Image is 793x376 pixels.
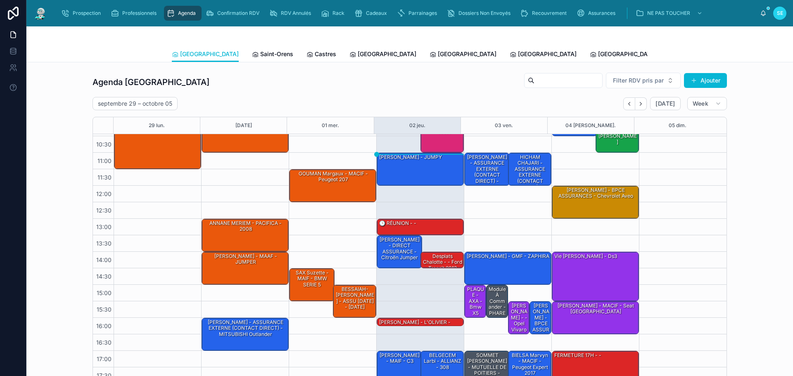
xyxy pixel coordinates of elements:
a: [GEOGRAPHIC_DATA] [172,47,239,62]
div: [PERSON_NAME] - ASSURANCE EXTERNE (CONTACT DIRECT) - PEUGEOT Partner [466,154,509,197]
span: Parrainages [408,10,437,17]
div: FERMETURE 17H - - [553,352,602,359]
button: [DATE] [650,97,680,110]
div: [DATE] [235,117,252,134]
span: 10:30 [94,141,114,148]
span: Filter RDV pris par [613,76,664,85]
div: desplats chalotte - - ford transit 2013 mk6 [421,252,464,268]
a: [GEOGRAPHIC_DATA] [430,47,496,63]
div: 🕒 RÉUNION - - [378,220,417,227]
a: Saint-Orens [252,47,293,63]
div: [PERSON_NAME] - ASSURANCE EXTERNE (CONTACT DIRECT) - MITSUBISHI Outlander [203,319,288,338]
div: [PERSON_NAME] - MACIF - seat [GEOGRAPHIC_DATA] [553,302,638,316]
span: Week [693,100,708,107]
span: [GEOGRAPHIC_DATA] [438,50,496,58]
div: [PERSON_NAME] - ASSURANCE EXTERNE (CONTACT DIRECT) - PEUGEOT Partner [465,153,509,185]
span: [DATE] [655,100,675,107]
span: SE [777,10,783,17]
div: [PERSON_NAME] - BPCE ASSURANCES - Chevrolet aveo [552,186,639,218]
a: Professionnels [108,6,162,21]
div: [PERSON_NAME] - MACIF - Q5 [114,120,201,169]
h1: Agenda [GEOGRAPHIC_DATA] [93,76,209,88]
span: 12:00 [94,190,114,197]
span: 11:30 [95,174,114,181]
div: [PERSON_NAME] - MAAF - JUMPER [203,253,288,266]
span: 15:30 [95,306,114,313]
span: 13:30 [94,240,114,247]
span: 15:00 [95,289,114,296]
span: 14:30 [94,273,114,280]
span: Prospection [73,10,101,17]
a: [GEOGRAPHIC_DATA] [590,47,657,63]
a: Rack [318,6,350,21]
div: SAX Suzette - MAIF - BMW SERIE 5 [290,269,334,301]
a: Confirmation RDV [203,6,265,21]
span: Rack [332,10,344,17]
a: Parrainages [394,6,443,21]
div: [PERSON_NAME] - ASSURANCE EXTERNE (CONTACT DIRECT) - MITSUBISHI Outlander [202,318,288,350]
div: 🕒 RÉUNION - - [377,219,463,235]
span: Professionnels [122,10,157,17]
a: Agenda [164,6,202,21]
button: Select Button [606,73,681,88]
span: Castres [315,50,336,58]
div: HICHAM CHAJARI - ASSURANCE EXTERNE (CONTACT DIRECT) - Mercedes Classe A [510,154,551,203]
div: GOUMAN Margaux - MACIF - Peugeot 207 [291,170,375,184]
span: 16:30 [94,339,114,346]
a: Assurances [574,6,621,21]
span: Confirmation RDV [217,10,259,17]
div: 29 lun. [149,117,165,134]
div: [PERSON_NAME] - DIRECT ASSURANCE - Citroën jumper [378,236,421,262]
div: [PERSON_NAME] - - opel vivaro [510,302,529,333]
div: SAX Suzette - MAIF - BMW SERIE 5 [291,269,334,289]
span: 14:00 [94,256,114,263]
div: [PERSON_NAME] - GMF - ZAPHIRA [465,252,551,284]
div: PLAQUE - AXA - bmw x5 [466,286,485,317]
a: NE PAS TOUCHER [633,6,707,21]
a: Recouvrement [518,6,572,21]
button: Week [687,97,727,110]
div: [PERSON_NAME] - MAIF - C3 [378,352,421,365]
span: [GEOGRAPHIC_DATA] [358,50,416,58]
button: 05 dim. [669,117,686,134]
a: RDV Annulés [267,6,317,21]
div: [PERSON_NAME] - MAAF - JUMPER [202,252,288,284]
div: Module à commander - PHARE AVT DROIT [PERSON_NAME] - MMA - classe A [487,285,508,317]
div: scrollable content [55,4,760,22]
a: Ajouter [684,73,727,88]
div: ANNANE MERIEM - PACIFICA - 2008 [202,219,288,251]
button: 01 mer. [322,117,339,134]
span: [GEOGRAPHIC_DATA] [180,50,239,58]
button: Next [635,97,647,110]
span: 12:30 [94,207,114,214]
span: Cadeaux [366,10,387,17]
div: [PERSON_NAME] - L'OLIVIER - [378,319,451,326]
span: Agenda [178,10,196,17]
button: 04 [PERSON_NAME]. [565,117,616,134]
span: RDV Annulés [281,10,311,17]
a: [GEOGRAPHIC_DATA] [349,47,416,63]
div: [PERSON_NAME] - DIRECT ASSURANCE - Citroën jumper [377,236,422,268]
span: 11:00 [95,157,114,164]
div: [PERSON_NAME] - BPCE ASSURANCES - C4 [530,302,551,334]
a: Cadeaux [352,6,393,21]
span: Saint-Orens [260,50,293,58]
span: Recouvrement [532,10,567,17]
div: desplats chalotte - - ford transit 2013 mk6 [422,253,463,278]
div: [PERSON_NAME] - - opel vivaro [508,302,529,334]
span: [GEOGRAPHIC_DATA] [518,50,577,58]
div: [PERSON_NAME] - BPCE ASSURANCES - C4 [531,302,551,345]
span: 13:00 [94,223,114,230]
button: 02 jeu. [409,117,425,134]
span: NE PAS TOUCHER [647,10,690,17]
div: Vie [PERSON_NAME] - Ds3 [553,253,618,260]
div: PLAQUE - AXA - bmw x5 [465,285,486,317]
div: BESSAIAH-[PERSON_NAME] - ASSU [DATE] - [DATE] [335,286,376,311]
img: App logo [33,7,48,20]
a: Dossiers Non Envoyés [444,6,516,21]
a: Prospection [59,6,107,21]
span: Dossiers Non Envoyés [458,10,510,17]
span: 16:00 [94,322,114,329]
